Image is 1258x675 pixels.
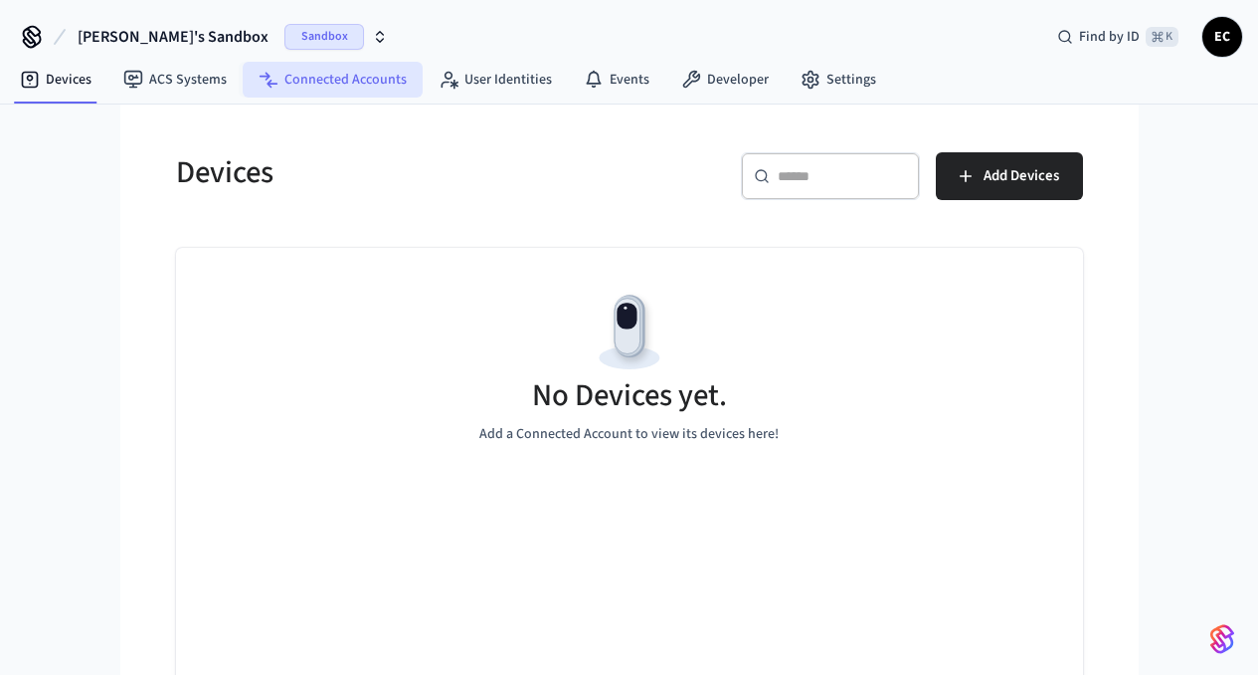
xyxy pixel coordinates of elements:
[1041,19,1194,55] div: Find by ID⌘ K
[78,25,269,49] span: [PERSON_NAME]'s Sandbox
[284,24,364,50] span: Sandbox
[532,375,727,416] h5: No Devices yet.
[423,62,568,98] a: User Identities
[176,152,618,193] h5: Devices
[243,62,423,98] a: Connected Accounts
[107,62,243,98] a: ACS Systems
[665,62,785,98] a: Developer
[568,62,665,98] a: Events
[1204,19,1240,55] span: EC
[1146,27,1178,47] span: ⌘ K
[984,163,1059,189] span: Add Devices
[1079,27,1140,47] span: Find by ID
[1210,623,1234,655] img: SeamLogoGradient.69752ec5.svg
[479,424,779,445] p: Add a Connected Account to view its devices here!
[785,62,892,98] a: Settings
[936,152,1083,200] button: Add Devices
[4,62,107,98] a: Devices
[585,288,674,377] img: Devices Empty State
[1202,17,1242,57] button: EC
